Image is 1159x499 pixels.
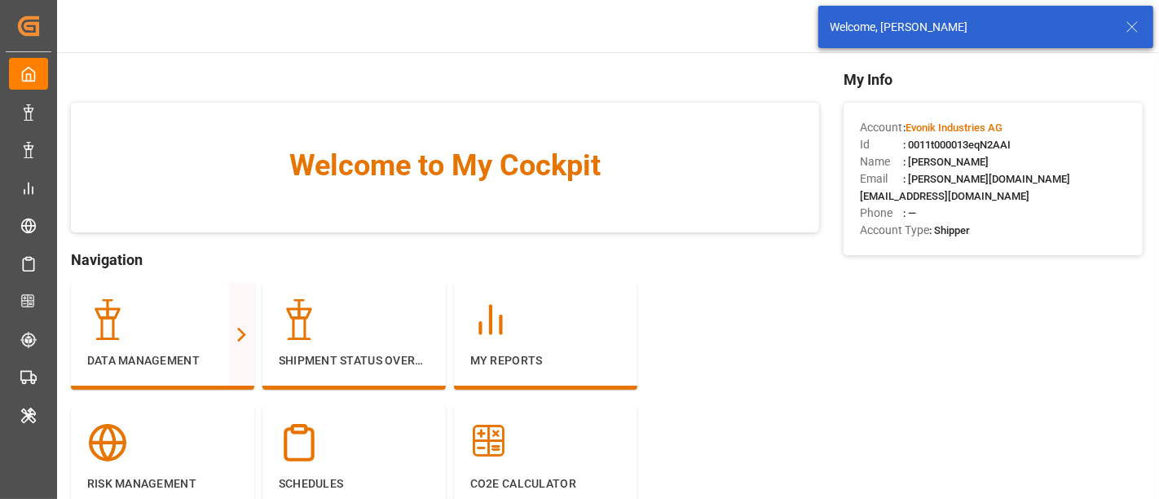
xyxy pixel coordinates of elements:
[87,352,238,369] p: Data Management
[860,119,903,136] span: Account
[470,352,621,369] p: My Reports
[279,352,430,369] p: Shipment Status Overview
[929,224,970,236] span: : Shipper
[903,207,916,219] span: : —
[860,173,1070,202] span: : [PERSON_NAME][DOMAIN_NAME][EMAIL_ADDRESS][DOMAIN_NAME]
[470,475,621,492] p: CO2e Calculator
[906,121,1003,134] span: Evonik Industries AG
[830,19,1110,36] div: Welcome, [PERSON_NAME]
[71,249,819,271] span: Navigation
[844,68,1143,91] span: My Info
[860,205,903,222] span: Phone
[860,170,903,188] span: Email
[903,121,1003,134] span: :
[860,153,903,170] span: Name
[903,156,989,168] span: : [PERSON_NAME]
[860,222,929,239] span: Account Type
[104,144,787,188] span: Welcome to My Cockpit
[279,475,430,492] p: Schedules
[87,475,238,492] p: Risk Management
[903,139,1011,151] span: : 0011t000013eqN2AAI
[860,136,903,153] span: Id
